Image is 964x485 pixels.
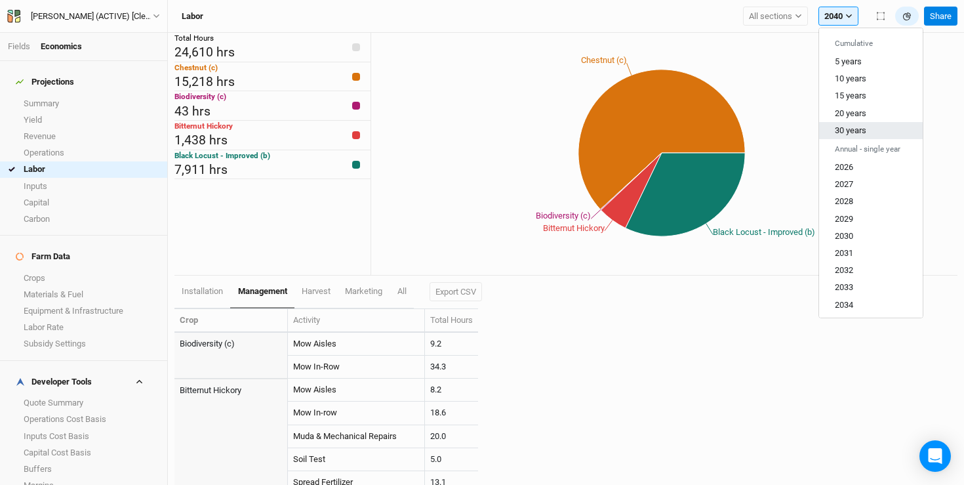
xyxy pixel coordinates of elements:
[288,309,425,333] th: Activity
[16,377,92,387] div: Developer Tools
[425,402,478,425] td: 18.6
[749,10,792,23] span: All sections
[819,279,923,296] button: 2033
[835,91,866,100] span: 15 years
[7,9,161,24] button: [PERSON_NAME] (ACTIVE) [Cleaned up OpEx]
[16,251,70,262] div: Farm Data
[293,454,325,464] a: Soil Test
[31,10,153,23] div: [PERSON_NAME] (ACTIVE) [Cleaned up OpEx]
[919,440,951,472] div: Open Intercom Messenger
[819,122,923,139] button: 30 years
[819,87,923,104] button: 15 years
[819,159,923,176] button: 2026
[174,309,288,333] th: Crop
[425,356,478,379] td: 34.3
[293,408,337,417] a: Mow In-row
[835,162,853,172] span: 2026
[819,245,923,262] button: 2031
[819,193,923,210] button: 2028
[174,104,211,119] span: 43 hrs
[425,333,478,356] td: 9.2
[835,248,853,258] span: 2031
[819,53,923,70] button: 5 years
[819,296,923,313] button: 2034
[31,10,153,23] div: Warehime (ACTIVE) [Cleaned up OpEx]
[425,448,478,471] td: 5.0
[430,282,482,302] button: Export CSV
[536,211,591,221] tspan: Biodiversity (c)
[819,262,923,279] button: 2032
[293,385,336,394] a: Mow Aisles
[835,56,862,66] span: 5 years
[182,11,203,22] h3: Labor
[743,7,808,26] button: All sections
[8,369,159,395] h4: Developer Tools
[293,339,336,348] a: Mow Aisles
[16,77,74,87] div: Projections
[543,223,605,233] tspan: Bitternut Hickory
[41,41,82,53] div: Economics
[397,286,407,296] span: All
[425,379,478,402] td: 8.2
[174,333,288,356] td: Biodiversity (c)
[835,213,853,223] span: 2029
[835,179,853,189] span: 2027
[713,227,815,237] tspan: Black Locust - Improved (b)
[174,379,288,402] td: Bitternut Hickory
[835,196,853,206] span: 2028
[819,313,923,330] button: 2035
[835,74,866,83] span: 10 years
[174,33,214,43] span: Total Hours
[345,286,382,296] span: marketing
[174,162,228,177] span: 7,911 hrs
[819,70,923,87] button: 10 years
[819,33,923,53] h6: Cumulative
[425,309,478,333] th: Total Hours
[8,41,30,51] a: Fields
[819,104,923,121] button: 20 years
[182,286,223,296] span: installation
[818,7,858,26] button: 2040
[819,210,923,227] button: 2029
[174,151,270,160] span: Black Locust - Improved (b)
[819,139,923,159] h6: Annual - single year
[835,125,866,135] span: 30 years
[238,286,287,296] span: management
[835,299,853,309] span: 2034
[819,228,923,245] button: 2030
[293,362,340,371] a: Mow In-Row
[835,316,853,326] span: 2035
[835,265,853,275] span: 2032
[174,92,226,101] span: Biodiversity (c)
[174,74,235,89] span: 15,218 hrs
[835,108,866,117] span: 20 years
[580,55,626,65] tspan: Chestnut (c)
[174,121,233,131] span: Bitternut Hickory
[174,133,228,148] span: 1,438 hrs
[174,63,218,72] span: Chestnut (c)
[924,7,957,26] button: Share
[425,425,478,448] td: 20.0
[835,282,853,292] span: 2033
[174,45,235,60] span: 24,610 hrs
[293,431,397,441] a: Muda & Mechanical Repairs
[835,231,853,241] span: 2030
[819,176,923,193] button: 2027
[302,286,331,296] span: harvest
